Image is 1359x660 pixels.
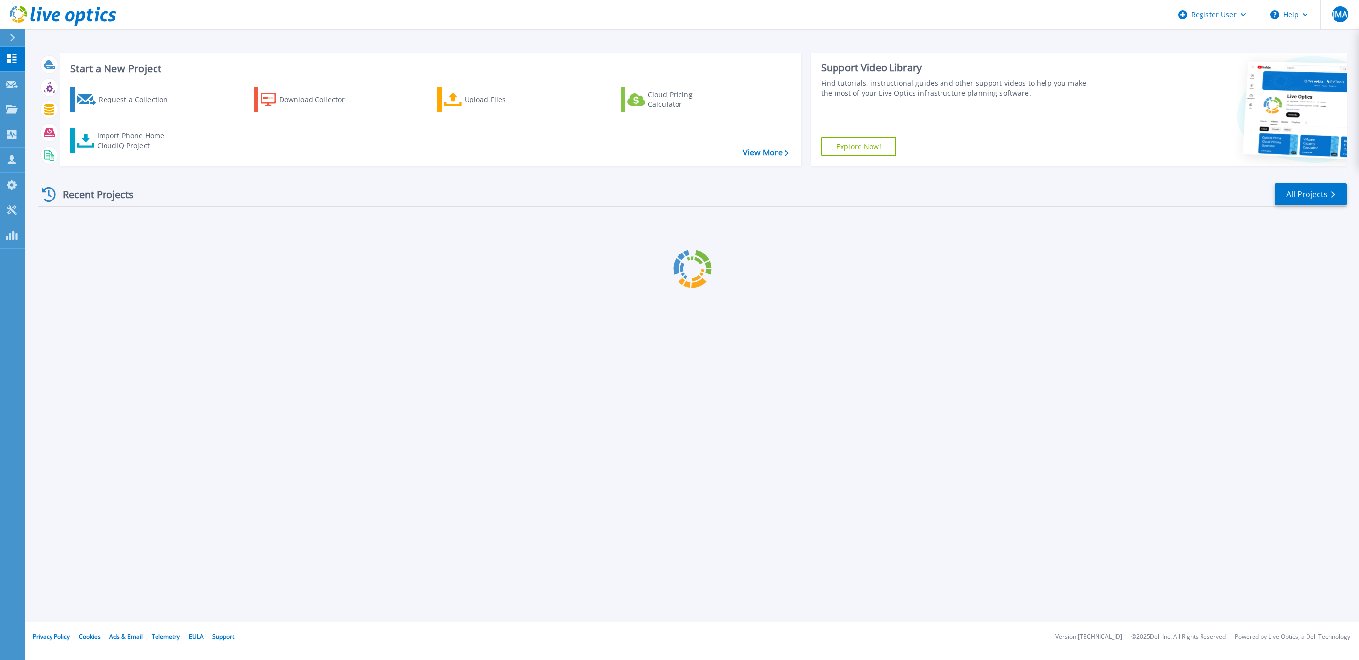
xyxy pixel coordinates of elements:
[70,87,181,112] a: Request a Collection
[821,78,1098,98] div: Find tutorials, instructional guides and other support videos to help you make the most of your L...
[109,632,143,641] a: Ads & Email
[152,632,180,641] a: Telemetry
[437,87,548,112] a: Upload Files
[79,632,101,641] a: Cookies
[821,61,1098,74] div: Support Video Library
[70,63,788,74] h3: Start a New Project
[279,90,359,109] div: Download Collector
[648,90,727,109] div: Cloud Pricing Calculator
[465,90,544,109] div: Upload Files
[189,632,204,641] a: EULA
[33,632,70,641] a: Privacy Policy
[621,87,731,112] a: Cloud Pricing Calculator
[1055,634,1122,640] li: Version: [TECHNICAL_ID]
[1275,183,1347,205] a: All Projects
[254,87,364,112] a: Download Collector
[97,131,174,151] div: Import Phone Home CloudIQ Project
[1131,634,1226,640] li: © 2025 Dell Inc. All Rights Reserved
[1333,10,1347,18] span: JMA
[1235,634,1350,640] li: Powered by Live Optics, a Dell Technology
[821,137,896,156] a: Explore Now!
[212,632,234,641] a: Support
[743,148,789,157] a: View More
[99,90,178,109] div: Request a Collection
[38,182,147,206] div: Recent Projects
